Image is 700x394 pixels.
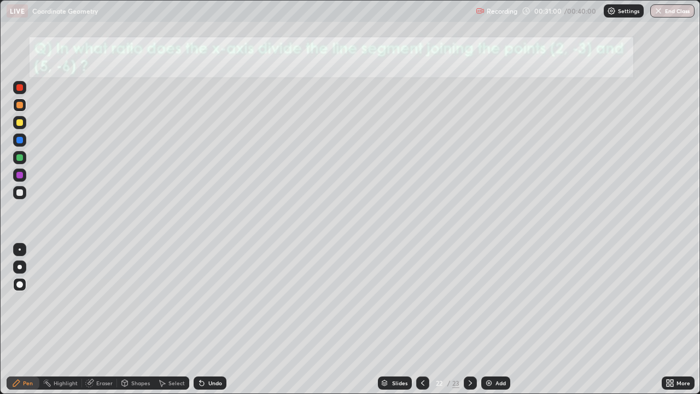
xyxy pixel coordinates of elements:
div: Undo [208,380,222,386]
p: LIVE [10,7,25,15]
div: Eraser [96,380,113,386]
div: 23 [452,378,459,388]
div: Add [495,380,506,386]
button: End Class [650,4,695,18]
p: Recording [487,7,517,15]
img: recording.375f2c34.svg [476,7,485,15]
img: end-class-cross [654,7,663,15]
div: Select [168,380,185,386]
div: Slides [392,380,407,386]
div: 22 [434,380,445,386]
div: Highlight [54,380,78,386]
div: / [447,380,450,386]
div: Shapes [131,380,150,386]
p: Coordinate Geometry [32,7,98,15]
p: Settings [618,8,639,14]
img: class-settings-icons [607,7,616,15]
div: Pen [23,380,33,386]
div: More [676,380,690,386]
img: add-slide-button [485,379,493,387]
